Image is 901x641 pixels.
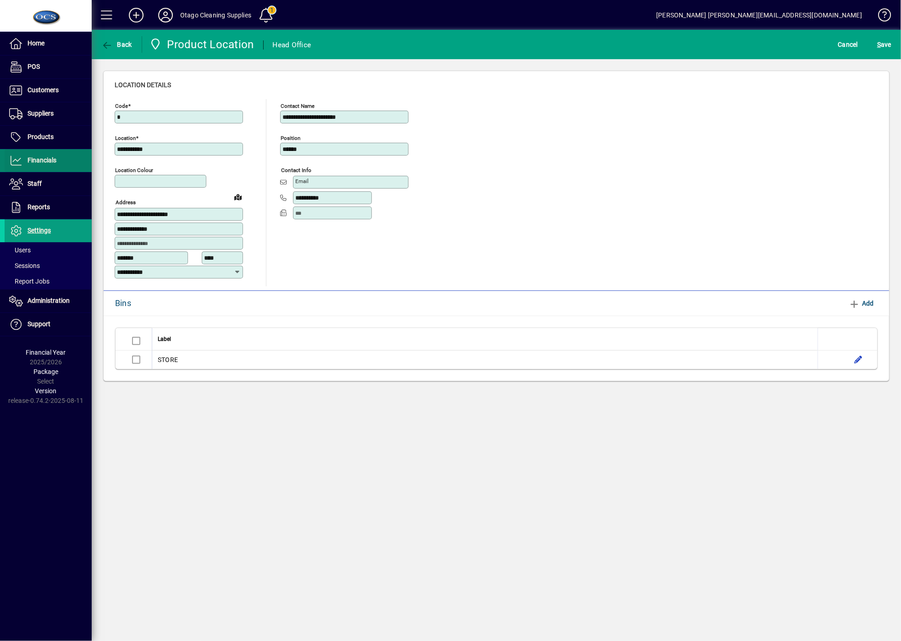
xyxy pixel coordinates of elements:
a: Staff [5,173,92,195]
button: Save [875,36,894,53]
span: Reports [28,203,50,211]
span: Version [35,387,57,395]
a: Home [5,32,92,55]
a: Support [5,313,92,336]
span: Administration [28,297,70,304]
span: Support [28,320,50,328]
mat-label: Location colour [115,167,153,173]
button: Cancel [836,36,861,53]
span: Back [101,41,132,48]
a: Products [5,126,92,149]
a: View on map [231,190,245,204]
span: Financials [28,156,56,164]
a: Customers [5,79,92,102]
app-page-header-button: Back [92,36,142,53]
span: Suppliers [28,110,54,117]
a: Reports [5,196,92,219]
div: Bins [115,296,154,311]
button: Add [845,295,878,312]
span: Settings [28,227,51,234]
a: Administration [5,290,92,312]
mat-label: Position [281,135,300,141]
a: Suppliers [5,102,92,125]
td: STORE [152,351,818,369]
span: POS [28,63,40,70]
span: Staff [28,180,42,187]
button: Profile [151,7,180,23]
span: Cancel [838,37,858,52]
mat-label: Location [115,135,136,141]
mat-label: Contact name [281,103,315,109]
span: S [877,41,881,48]
span: Location details [115,81,171,89]
span: Financial Year [26,349,66,356]
a: Sessions [5,258,92,273]
span: ave [877,37,891,52]
span: Products [28,133,54,140]
span: Sessions [9,262,40,269]
a: Financials [5,149,92,172]
a: Users [5,242,92,258]
button: Back [99,36,134,53]
a: POS [5,56,92,78]
span: Add [849,296,874,311]
button: Add [122,7,151,23]
div: [PERSON_NAME] [PERSON_NAME][EMAIL_ADDRESS][DOMAIN_NAME] [656,8,862,22]
span: Customers [28,86,59,94]
span: Home [28,39,44,47]
span: Users [9,246,31,254]
mat-label: Code [115,103,128,109]
mat-label: Email [295,178,309,184]
div: Product Location [149,37,254,52]
span: Report Jobs [9,278,50,285]
span: Package [33,368,58,375]
div: Otago Cleaning Supplies [180,8,251,22]
div: Head Office [273,38,311,52]
span: Label [158,334,171,344]
a: Knowledge Base [871,2,890,32]
a: Report Jobs [5,273,92,289]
